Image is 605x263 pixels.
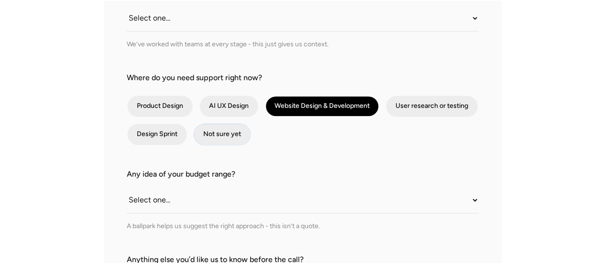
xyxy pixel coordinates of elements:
[127,168,479,180] label: Any idea of your budget range?
[127,39,479,49] div: We’ve worked with teams at every stage - this just gives us context.
[127,72,479,84] label: Where do you need support right now?
[127,221,479,231] div: A ballpark helps us suggest the right approach - this isn’t a quote.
